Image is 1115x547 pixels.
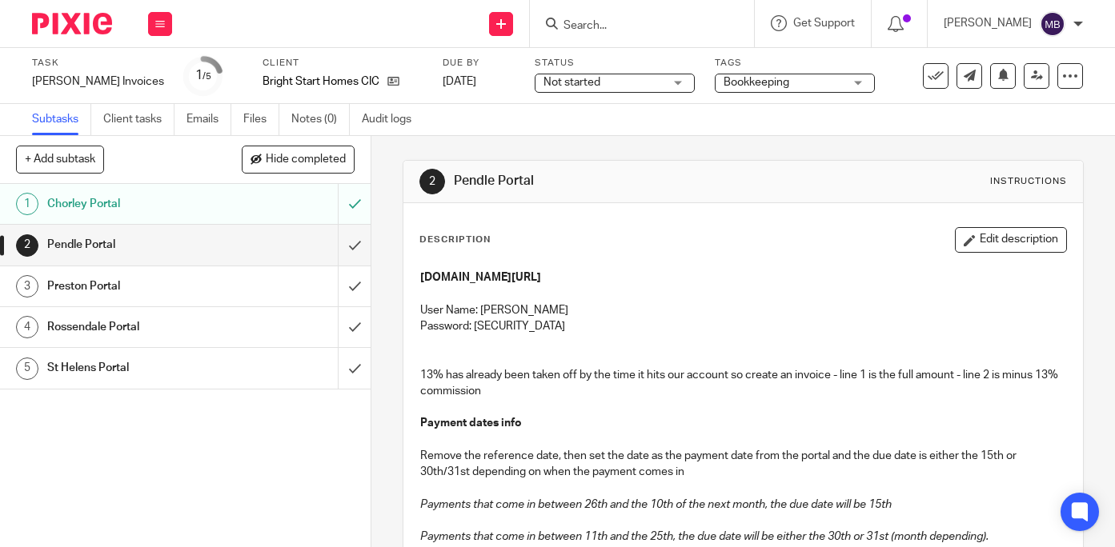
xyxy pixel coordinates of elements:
button: + Add subtask [16,146,104,173]
p: Remove the reference date, then set the date as the payment date from the portal and the due date... [420,448,1066,481]
h1: Pendle Portal [454,173,778,190]
img: svg%3E [1040,11,1065,37]
div: Instructions [990,175,1067,188]
p: 13% has already been taken off by the time it hits our account so create an invoice - line 1 is t... [420,367,1066,400]
div: 2 [16,234,38,257]
h1: Preston Portal [47,274,231,298]
h1: Chorley Portal [47,192,231,216]
p: [PERSON_NAME] [944,15,1032,31]
p: Password: [SECURITY_DATA] [420,318,1066,334]
p: Bright Start Homes CIC [263,74,379,90]
p: Description [419,234,491,246]
a: Notes (0) [291,104,350,135]
div: 5 [16,357,38,380]
strong: Payment dates info [420,417,522,429]
div: [PERSON_NAME] Invoices [32,74,164,90]
label: Task [32,57,164,70]
label: Client [263,57,423,70]
img: Pixie [32,13,112,34]
a: Subtasks [32,104,91,135]
div: 3 [16,275,38,297]
label: Due by [443,57,515,70]
h1: Pendle Portal [47,233,231,257]
small: /5 [203,72,211,81]
div: 4 [16,316,38,338]
span: Not started [543,77,600,88]
h1: St Helens Portal [47,356,231,380]
div: 2 [419,169,445,194]
label: Tags [715,57,875,70]
input: Search [562,19,706,34]
button: Edit description [955,227,1067,253]
a: Audit logs [362,104,423,135]
div: 1 [195,66,211,85]
span: Hide completed [266,154,346,166]
a: Files [243,104,279,135]
h1: Rossendale Portal [47,315,231,339]
a: Emails [187,104,231,135]
p: User Name: [PERSON_NAME] [420,302,1066,318]
span: Get Support [793,18,855,29]
em: Payments that come in between 11th and the 25th, the due date will be either the 30th or 31st (mo... [420,531,989,542]
span: Bookkeeping [724,77,789,88]
strong: [DOMAIN_NAME][URL] [420,272,541,283]
button: Hide completed [242,146,355,173]
a: Client tasks [103,104,174,135]
div: Dawson Invoices [32,74,164,90]
span: [DATE] [443,76,476,87]
div: 1 [16,193,38,215]
label: Status [535,57,695,70]
em: Payments that come in between 26th and the 10th of the next month, the due date will be 15th [420,499,892,510]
